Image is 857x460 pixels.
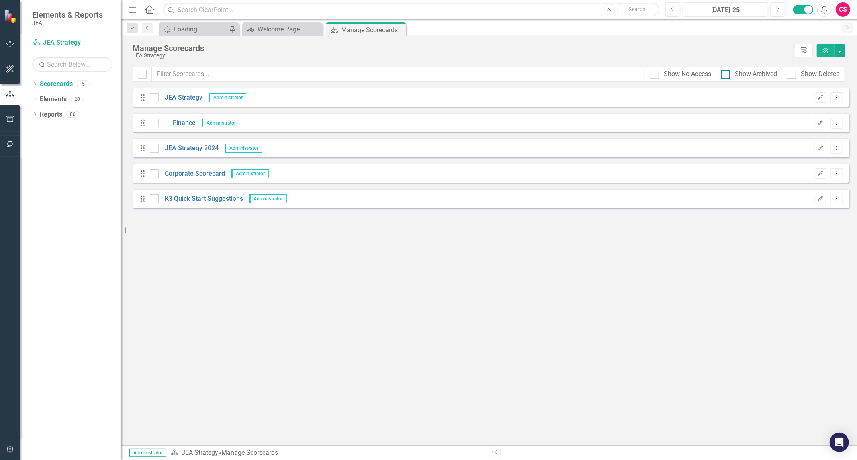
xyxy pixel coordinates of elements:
[801,70,840,79] div: Show Deleted
[133,53,791,59] div: JEA Strategy
[71,96,84,103] div: 20
[133,44,791,53] div: Manage Scorecards
[249,194,287,203] span: Administrator
[258,24,321,34] div: Welcome Page
[617,4,657,15] button: Search
[202,119,239,127] span: Administrator
[40,80,73,89] a: Scorecards
[32,10,103,20] span: Elements & Reports
[664,70,711,79] div: Show No Access
[40,95,67,104] a: Elements
[151,67,645,82] input: Filter Scorecards...
[830,433,849,452] div: Open Intercom Messenger
[159,144,219,153] a: JEA Strategy 2024
[836,2,850,17] button: CS
[231,169,269,178] span: Administrator
[182,449,218,456] a: JEA Strategy
[4,9,18,23] img: ClearPoint Strategy
[170,448,483,458] div: » Manage Scorecards
[32,38,112,47] a: JEA Strategy
[685,5,765,15] div: [DATE]-25
[209,93,246,102] span: Administrator
[225,144,262,153] span: Administrator
[40,110,62,119] a: Reports
[341,25,404,35] div: Manage Scorecards
[163,3,659,17] input: Search ClearPoint...
[174,24,227,34] div: Loading...
[129,449,166,457] span: Administrator
[32,57,112,72] input: Search Below...
[244,24,321,34] a: Welcome Page
[683,2,768,17] button: [DATE]-25
[159,119,196,128] a: Finance
[32,20,103,26] small: JEA
[628,6,646,12] span: Search
[159,194,243,204] a: K3 Quick Start Suggestions
[159,169,225,178] a: Corporate Scorecard
[66,111,79,118] div: 80
[159,93,202,102] a: JEA Strategy
[161,24,227,34] a: Loading...
[735,70,777,79] div: Show Archived
[77,81,90,88] div: 5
